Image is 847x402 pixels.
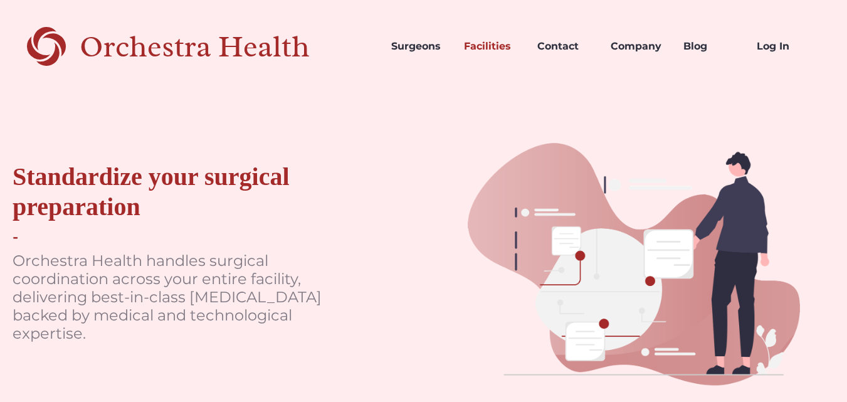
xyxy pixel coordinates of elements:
[27,25,354,68] a: Orchestra Health
[454,25,527,68] a: Facilities
[673,25,747,68] a: Blog
[13,252,361,342] p: Orchestra Health handles surgical coordination across your entire facility, delivering best-in-cl...
[13,162,361,222] div: Standardize your surgical preparation
[527,25,601,68] a: Contact
[381,25,455,68] a: Surgeons
[13,228,18,246] div: -
[747,25,820,68] a: Log In
[601,25,674,68] a: Company
[80,34,354,60] div: Orchestra Health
